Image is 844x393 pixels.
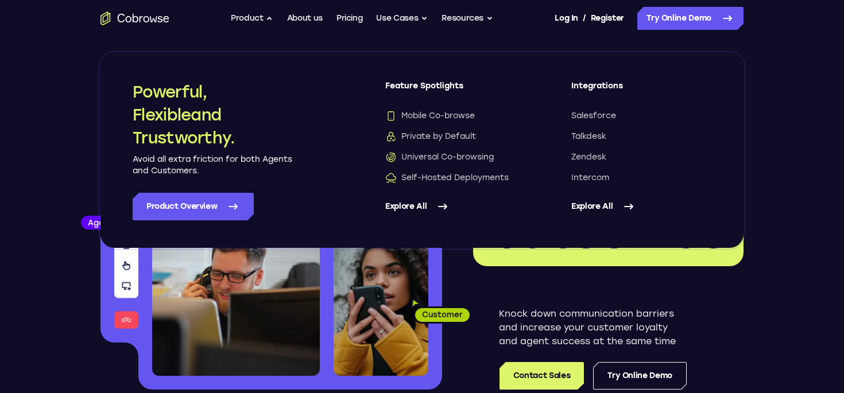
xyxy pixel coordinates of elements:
a: Log In [555,7,578,30]
a: Try Online Demo [637,7,744,30]
span: Zendesk [571,151,606,163]
span: Feature Spotlights [385,80,525,101]
a: Register [591,7,624,30]
a: Try Online Demo [593,362,687,390]
a: Self-Hosted DeploymentsSelf-Hosted Deployments [385,172,525,184]
span: Intercom [571,172,609,184]
button: Use Cases [376,7,428,30]
span: Integrations [571,80,711,101]
a: Zendesk [571,151,711,163]
span: Talkdesk [571,131,606,142]
p: Avoid all extra friction for both Agents and Customers. [133,154,293,177]
a: Mobile Co-browseMobile Co-browse [385,110,525,122]
span: Salesforce [571,110,616,122]
span: Private by Default [385,131,476,142]
span: Self-Hosted Deployments [385,172,509,184]
button: Product [231,7,273,30]
img: Mobile Co-browse [385,110,397,122]
a: Go to the home page [100,11,169,25]
p: Knock down communication barriers and increase your customer loyalty and agent success at the sam... [499,307,687,348]
span: Universal Co-browsing [385,151,494,163]
a: Salesforce [571,110,711,122]
img: A customer holding their phone [334,240,428,376]
h2: Powerful, Flexible and Trustworthy. [133,80,293,149]
img: Self-Hosted Deployments [385,172,397,184]
a: Explore All [385,193,525,220]
span: Mobile Co-browse [385,110,475,122]
a: Intercom [571,172,711,184]
img: Private by Default [385,131,397,142]
a: Universal Co-browsingUniversal Co-browsing [385,151,525,163]
a: Pricing [336,7,363,30]
button: Resources [442,7,493,30]
a: About us [287,7,323,30]
span: / [583,11,586,25]
img: A customer support agent talking on the phone [152,171,320,376]
a: Explore All [571,193,711,220]
a: Product Overview [133,193,254,220]
a: Contact Sales [500,362,584,390]
img: Universal Co-browsing [385,151,397,163]
a: Private by DefaultPrivate by Default [385,131,525,142]
a: Talkdesk [571,131,711,142]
